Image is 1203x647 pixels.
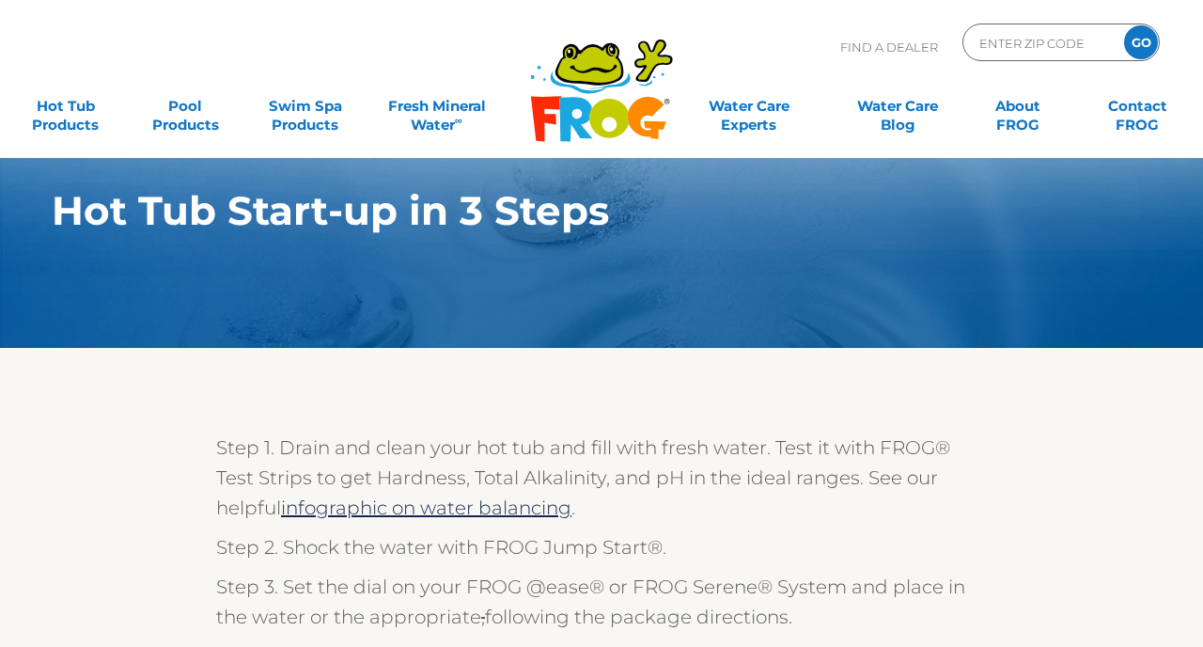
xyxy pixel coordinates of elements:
sup: ∞ [455,114,462,127]
a: Water CareExperts [673,87,824,125]
p: Find A Dealer [840,24,938,71]
span: , [481,606,485,628]
p: Step 3. Set the dial on your FROG @ease® or FROG Serene® System and place in the water or the app... [216,572,987,632]
input: GO [1124,25,1158,59]
p: Step 2. Shock the water with FROG Jump Start®. [216,532,987,562]
a: Swim SpaProducts [258,87,352,125]
a: PoolProducts [139,87,232,125]
a: infographic on water balancing [281,497,571,519]
a: ContactFROG [1091,87,1184,125]
a: Hot TubProducts [19,87,112,125]
a: Water CareBlog [851,87,945,125]
a: Fresh MineralWater∞ [379,87,495,125]
h1: Hot Tub Start-up in 3 Steps [52,188,1064,233]
a: AboutFROG [971,87,1064,125]
p: Step 1. Drain and clean your hot tub and fill with fresh water. Test it with FROG® Test Strips to... [216,433,987,523]
input: Zip Code Form [977,29,1104,56]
